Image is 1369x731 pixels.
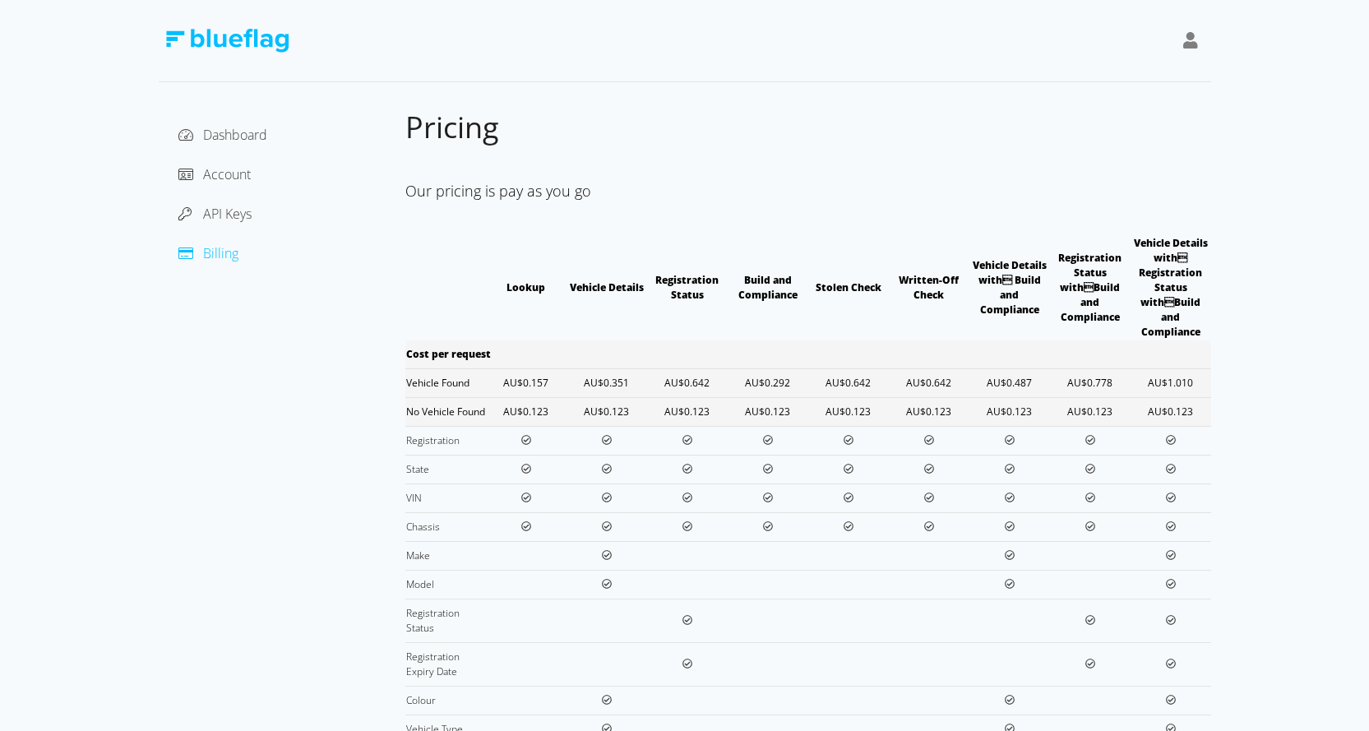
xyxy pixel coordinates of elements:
td: VIN [405,483,486,512]
td: AU$0.123 [808,397,889,426]
th: Vehicle Details with Build and Compliance [969,235,1050,340]
td: AU$0.123 [647,397,728,426]
td: AU$0.157 [486,368,567,397]
td: AU$0.123 [567,397,647,426]
td: Registration Status [405,599,486,642]
span: Pricing [405,107,499,147]
td: AU$0.292 [728,368,808,397]
td: Chassis [405,512,486,541]
th: Vehicle Details with Registration Status withBuild and Compliance [1131,235,1211,340]
td: Registration [405,426,486,455]
th: Registration Status [647,235,728,340]
th: Written-Off Check [889,235,969,340]
th: Lookup [486,235,567,340]
td: Make [405,541,486,570]
a: Dashboard [178,126,267,144]
td: AU$0.642 [808,368,889,397]
div: Our pricing is pay as you go [405,173,1211,209]
td: AU$0.123 [728,397,808,426]
td: Colour [405,686,486,715]
td: No Vehicle Found [405,397,486,426]
td: AU$0.642 [647,368,728,397]
th: Registration Status withBuild and Compliance [1050,235,1131,340]
img: Blue Flag Logo [165,29,289,53]
td: AU$0.123 [1050,397,1131,426]
td: AU$0.778 [1050,368,1131,397]
td: AU$0.351 [567,368,647,397]
td: Model [405,570,486,599]
span: Dashboard [203,126,267,144]
td: AU$0.642 [889,368,969,397]
td: AU$1.010 [1131,368,1211,397]
td: Vehicle Found [405,368,486,397]
span: Account [203,165,251,183]
th: Stolen Check [808,235,889,340]
td: AU$0.123 [486,397,567,426]
td: Cost per request [405,340,728,369]
a: Account [178,165,251,183]
td: State [405,455,486,483]
th: Vehicle Details [567,235,647,340]
td: AU$0.123 [969,397,1050,426]
span: API Keys [203,205,252,223]
a: Billing [178,244,238,262]
td: AU$0.487 [969,368,1050,397]
td: Registration Expiry Date [405,642,486,686]
td: AU$0.123 [1131,397,1211,426]
th: Build and Compliance [728,235,808,340]
a: API Keys [178,205,252,223]
td: AU$0.123 [889,397,969,426]
span: Billing [203,244,238,262]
